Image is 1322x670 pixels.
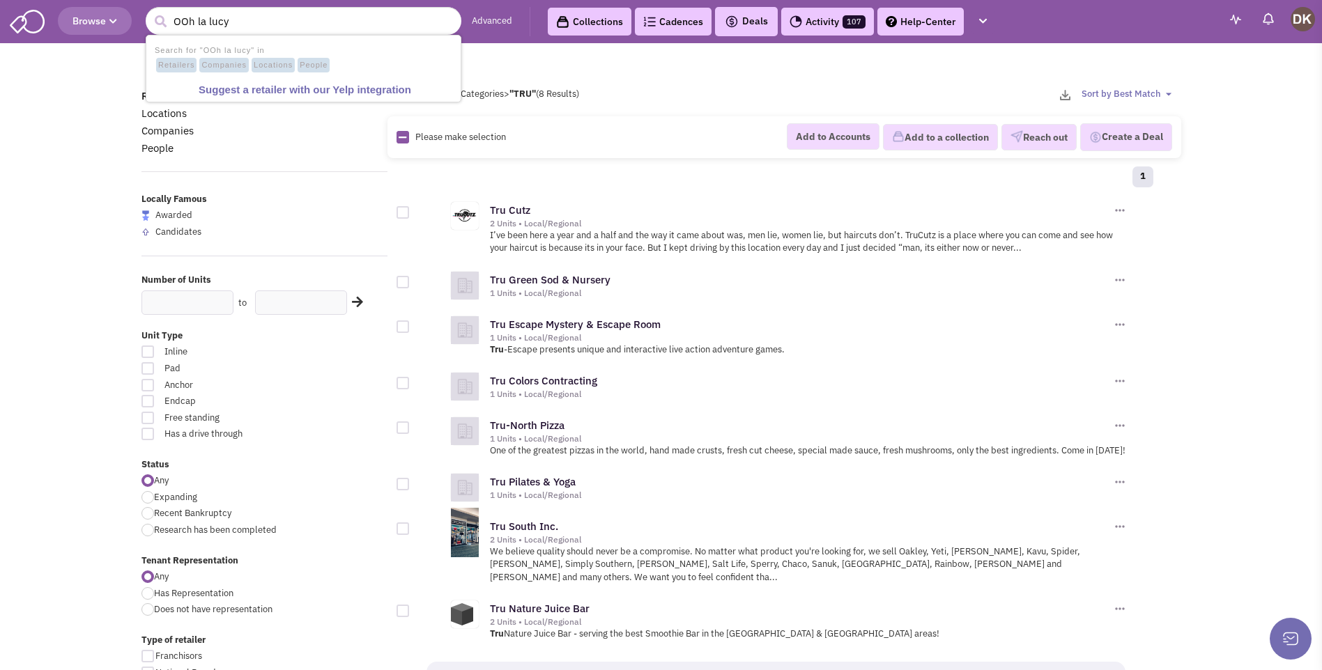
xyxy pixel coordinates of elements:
[141,554,388,568] label: Tenant Representation
[1060,90,1070,100] img: download-2-24.png
[725,13,739,30] img: icon-deals.svg
[148,42,459,74] li: Search for "OOh la lucy" in
[1089,130,1102,145] img: Deal-Dollar.png
[490,343,504,355] b: Tru
[154,570,169,582] span: Any
[199,58,249,73] span: Companies
[490,444,1128,458] p: One of the greatest pizzas in the world, hand made crusts, fresh cut cheese, special made sauce, ...
[490,343,1128,357] p: -Escape presents unique and interactive live action adventure games.
[883,124,998,150] button: Add to a collection
[155,362,310,375] span: Pad
[490,218,1112,229] div: 2 Units • Local/Regional
[141,89,183,102] a: Retailers
[1132,166,1153,187] a: 1
[10,7,45,33] img: SmartAdmin
[490,273,610,286] a: Tru Green Sod & Nursery
[490,616,1112,628] div: 2 Units • Local/Regional
[1010,130,1023,143] img: VectorPaper_Plane.png
[141,210,150,221] img: locallyfamous-largeicon.png
[154,603,272,615] span: Does not have representation
[141,274,388,287] label: Number of Units
[155,428,310,441] span: Has a drive through
[490,520,558,533] a: Tru South Inc.
[490,332,1112,343] div: 1 Units • Local/Regional
[447,88,579,100] span: All Categories (8 Results)
[548,8,631,36] a: Collections
[155,650,202,662] span: Franchisors
[415,131,506,143] span: Please make selection
[141,193,388,206] label: Locally Famous
[490,229,1128,255] p: I’ve been here a year and a half and the way it came about was, men lie, women lie, but haircuts ...
[635,8,712,36] a: Cadences
[155,379,310,392] span: Anchor
[298,58,330,73] span: People
[154,507,231,519] span: Recent Bankruptcy
[151,81,459,100] a: Suggest a retailer with our Yelp integration
[141,228,150,236] img: locallyfamous-upvote.png
[490,433,1112,444] div: 1 Units • Local/Regional
[154,474,169,486] span: Any
[1001,124,1077,150] button: Reach out
[146,7,461,35] input: Search
[154,524,277,536] span: Research has been completed
[155,345,310,359] span: Inline
[886,16,897,27] img: help.png
[490,534,1112,545] div: 2 Units • Local/Regional
[490,318,661,331] a: Tru Escape Mystery & Escape Room
[1291,7,1315,31] img: Donnie Keller
[490,475,576,488] a: Tru Pilates & Yoga
[155,226,201,237] span: Candidates
[156,58,197,73] span: Retailers
[141,141,174,155] a: People
[490,602,590,615] a: Tru Nature Juice Bar
[781,8,874,36] a: Activity107
[141,107,187,120] a: Locations
[141,634,388,647] label: Type of retailer
[490,490,1112,501] div: 1 Units • Local/Regional
[397,131,409,143] img: Rectangle.png
[843,15,866,29] span: 107
[490,545,1128,584] p: We believe quality should never be a compromise. No matter what product you're looking for, we se...
[490,288,1112,299] div: 1 Units • Local/Regional
[155,395,310,408] span: Endcap
[199,84,411,95] b: Suggest a retailer with our Yelp integration
[790,15,802,28] img: Activity.png
[154,587,233,599] span: Has Representation
[490,628,504,639] b: Tru
[1080,123,1172,151] button: Create a Deal
[643,17,656,26] img: Cadences_logo.png
[892,130,905,143] img: icon-collection-lavender.png
[725,15,768,27] span: Deals
[490,628,1128,641] p: Nature Juice Bar - serving the best Smoothie Bar in the [GEOGRAPHIC_DATA] & [GEOGRAPHIC_DATA] areas!
[490,374,597,387] a: Tru Colors Contracting
[141,458,388,472] label: Status
[252,58,295,73] span: Locations
[238,297,247,310] label: to
[504,88,509,100] span: >
[490,203,530,217] a: Tru Cutz
[72,15,117,27] span: Browse
[490,389,1112,400] div: 1 Units • Local/Regional
[343,293,365,311] div: Search Nearby
[58,7,132,35] button: Browse
[787,123,879,150] button: Add to Accounts
[155,412,310,425] span: Free standing
[490,419,564,432] a: Tru-North Pizza
[155,209,192,221] span: Awarded
[509,88,536,100] b: "TRU"
[721,13,772,31] button: Deals
[154,491,197,503] span: Expanding
[141,329,388,343] label: Unit Type
[141,124,194,137] a: Companies
[472,15,512,28] a: Advanced
[877,8,964,36] a: Help-Center
[556,15,569,29] img: icon-collection-lavender-black.svg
